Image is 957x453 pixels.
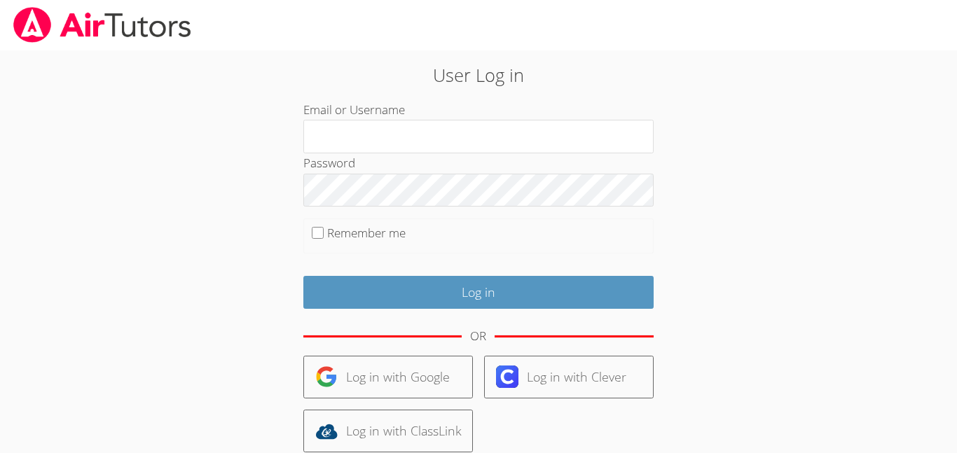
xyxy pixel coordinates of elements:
a: Log in with Clever [484,356,654,398]
div: OR [470,326,486,347]
input: Log in [303,276,654,309]
img: airtutors_banner-c4298cdbf04f3fff15de1276eac7730deb9818008684d7c2e4769d2f7ddbe033.png [12,7,193,43]
img: classlink-logo-d6bb404cc1216ec64c9a2012d9dc4662098be43eaf13dc465df04b49fa7ab582.svg [315,420,338,442]
a: Log in with ClassLink [303,410,473,452]
label: Password [303,155,355,171]
a: Log in with Google [303,356,473,398]
label: Email or Username [303,102,405,118]
img: google-logo-50288ca7cdecda66e5e0955fdab243c47b7ad437acaf1139b6f446037453330a.svg [315,365,338,388]
label: Remember me [327,225,406,241]
h2: User Log in [220,62,737,88]
img: clever-logo-6eab21bc6e7a338710f1a6ff85c0baf02591cd810cc4098c63d3a4b26e2feb20.svg [496,365,518,388]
